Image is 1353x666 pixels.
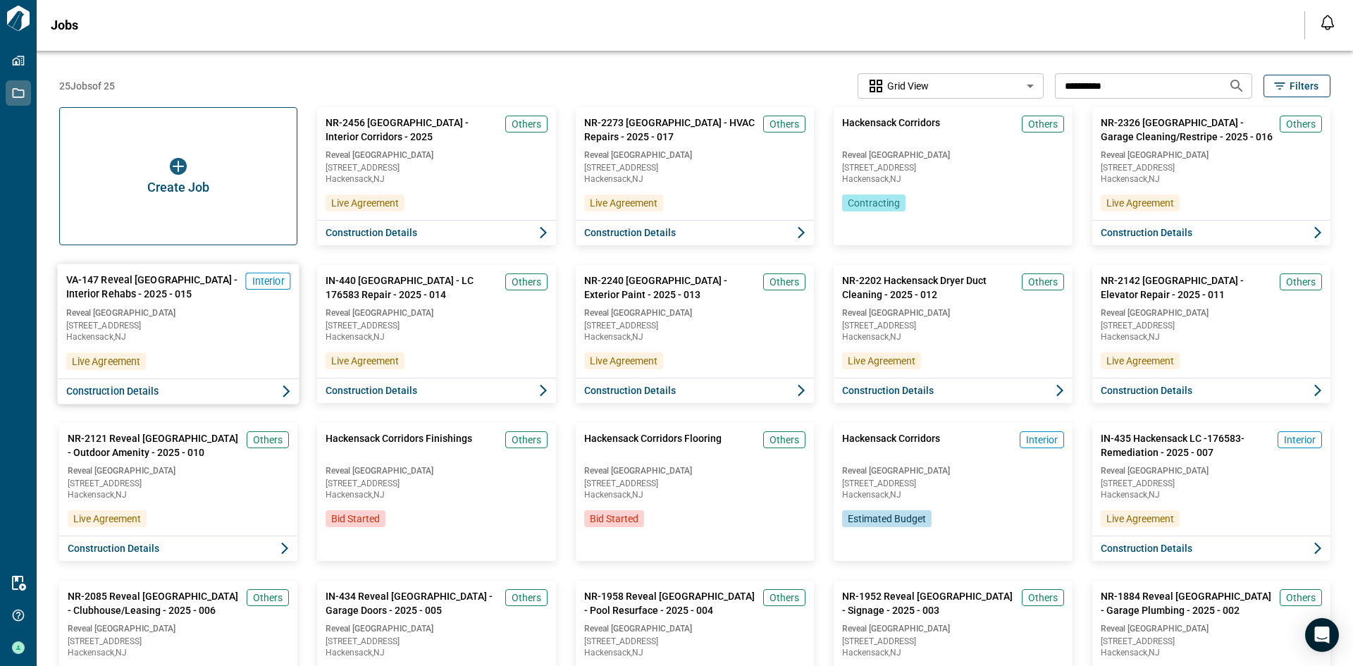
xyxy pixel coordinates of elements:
[842,116,940,144] span: Hackensack Corridors
[68,589,241,617] span: NR-2085 Reveal [GEOGRAPHIC_DATA] - Clubhouse/Leasing - 2025 - 006
[1101,164,1322,172] span: [STREET_ADDRESS]
[68,431,241,460] span: NR-2121 Reveal [GEOGRAPHIC_DATA] - Outdoor Amenity - 2025 - 010
[576,220,814,245] button: Construction Details
[576,378,814,403] button: Construction Details
[848,354,915,368] span: Live Agreement
[584,589,758,617] span: NR-1958 Reveal [GEOGRAPHIC_DATA] - Pool Resurface - 2025 - 004
[326,116,499,144] span: NR-2456 [GEOGRAPHIC_DATA] - Interior Corridors - 2025
[326,491,547,499] span: Hackensack , NJ
[1028,117,1058,131] span: Others
[1101,465,1322,476] span: Reveal [GEOGRAPHIC_DATA]
[66,321,291,330] span: [STREET_ADDRESS]
[1316,11,1339,34] button: Open notification feed
[858,72,1044,101] div: Without label
[331,196,399,210] span: Live Agreement
[66,333,291,341] span: Hackensack , NJ
[1092,536,1330,561] button: Construction Details
[848,512,926,526] span: Estimated Budget
[66,384,159,398] span: Construction Details
[512,433,541,447] span: Others
[1101,175,1322,183] span: Hackensack , NJ
[68,637,289,646] span: [STREET_ADDRESS]
[584,479,805,488] span: [STREET_ADDRESS]
[584,383,676,397] span: Construction Details
[1101,479,1322,488] span: [STREET_ADDRESS]
[842,321,1063,330] span: [STREET_ADDRESS]
[842,307,1063,319] span: Reveal [GEOGRAPHIC_DATA]
[842,465,1063,476] span: Reveal [GEOGRAPHIC_DATA]
[770,433,799,447] span: Others
[1101,333,1322,341] span: Hackensack , NJ
[68,465,289,476] span: Reveal [GEOGRAPHIC_DATA]
[842,589,1015,617] span: NR-1952 Reveal [GEOGRAPHIC_DATA] - Signage - 2025 - 003
[326,164,547,172] span: [STREET_ADDRESS]
[584,273,758,302] span: NR-2240 [GEOGRAPHIC_DATA] - Exterior Paint - 2025 - 013
[584,226,676,240] span: Construction Details
[842,623,1063,634] span: Reveal [GEOGRAPHIC_DATA]
[842,383,934,397] span: Construction Details
[68,491,289,499] span: Hackensack , NJ
[326,149,547,161] span: Reveal [GEOGRAPHIC_DATA]
[1092,220,1330,245] button: Construction Details
[848,196,900,210] span: Contracting
[68,541,159,555] span: Construction Details
[590,512,638,526] span: Bid Started
[170,158,187,175] img: icon button
[770,591,799,605] span: Others
[1290,79,1318,93] span: Filters
[326,431,472,460] span: Hackensack Corridors Finishings
[842,273,1015,302] span: NR-2202 Hackensack Dryer Duct Cleaning - 2025 - 012
[1106,512,1174,526] span: Live Agreement
[584,175,805,183] span: Hackensack , NJ
[842,431,940,460] span: Hackensack Corridors
[584,491,805,499] span: Hackensack , NJ
[317,220,555,245] button: Construction Details
[1101,116,1274,144] span: NR-2326 [GEOGRAPHIC_DATA] - Garage Cleaning/Restripe - 2025 - 016
[326,648,547,657] span: Hackensack , NJ
[584,333,805,341] span: Hackensack , NJ
[252,274,285,288] span: Interior
[1106,196,1174,210] span: Live Agreement
[326,226,417,240] span: Construction Details
[584,465,805,476] span: Reveal [GEOGRAPHIC_DATA]
[1101,491,1322,499] span: Hackensack , NJ
[1101,623,1322,634] span: Reveal [GEOGRAPHIC_DATA]
[317,378,555,403] button: Construction Details
[584,623,805,634] span: Reveal [GEOGRAPHIC_DATA]
[1101,541,1192,555] span: Construction Details
[1101,307,1322,319] span: Reveal [GEOGRAPHIC_DATA]
[842,648,1063,657] span: Hackensack , NJ
[1223,72,1251,100] button: Search jobs
[842,333,1063,341] span: Hackensack , NJ
[1101,589,1274,617] span: NR-1884 Reveal [GEOGRAPHIC_DATA] - Garage Plumbing - 2025 - 002
[887,79,929,93] span: Grid View
[842,164,1063,172] span: [STREET_ADDRESS]
[1101,637,1322,646] span: [STREET_ADDRESS]
[147,180,209,195] span: Create Job
[57,378,299,405] button: Construction Details
[512,591,541,605] span: Others
[331,512,380,526] span: Bid Started
[842,637,1063,646] span: [STREET_ADDRESS]
[584,648,805,657] span: Hackensack , NJ
[842,479,1063,488] span: [STREET_ADDRESS]
[584,637,805,646] span: [STREET_ADDRESS]
[68,479,289,488] span: [STREET_ADDRESS]
[51,18,78,32] span: Jobs
[326,321,547,330] span: [STREET_ADDRESS]
[331,354,399,368] span: Live Agreement
[584,116,758,144] span: NR-2273 [GEOGRAPHIC_DATA] - HVAC Repairs - 2025 - 017
[512,275,541,289] span: Others
[584,307,805,319] span: Reveal [GEOGRAPHIC_DATA]
[1286,591,1316,605] span: Others
[1101,149,1322,161] span: Reveal [GEOGRAPHIC_DATA]
[326,175,547,183] span: Hackensack , NJ
[326,383,417,397] span: Construction Details
[1284,433,1316,447] span: Interior
[1286,117,1316,131] span: Others
[834,378,1072,403] button: Construction Details
[584,149,805,161] span: Reveal [GEOGRAPHIC_DATA]
[326,479,547,488] span: [STREET_ADDRESS]
[1101,431,1272,460] span: IN-435 Hackensack LC -176583- Remediation - 2025 - 007
[1026,433,1058,447] span: Interior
